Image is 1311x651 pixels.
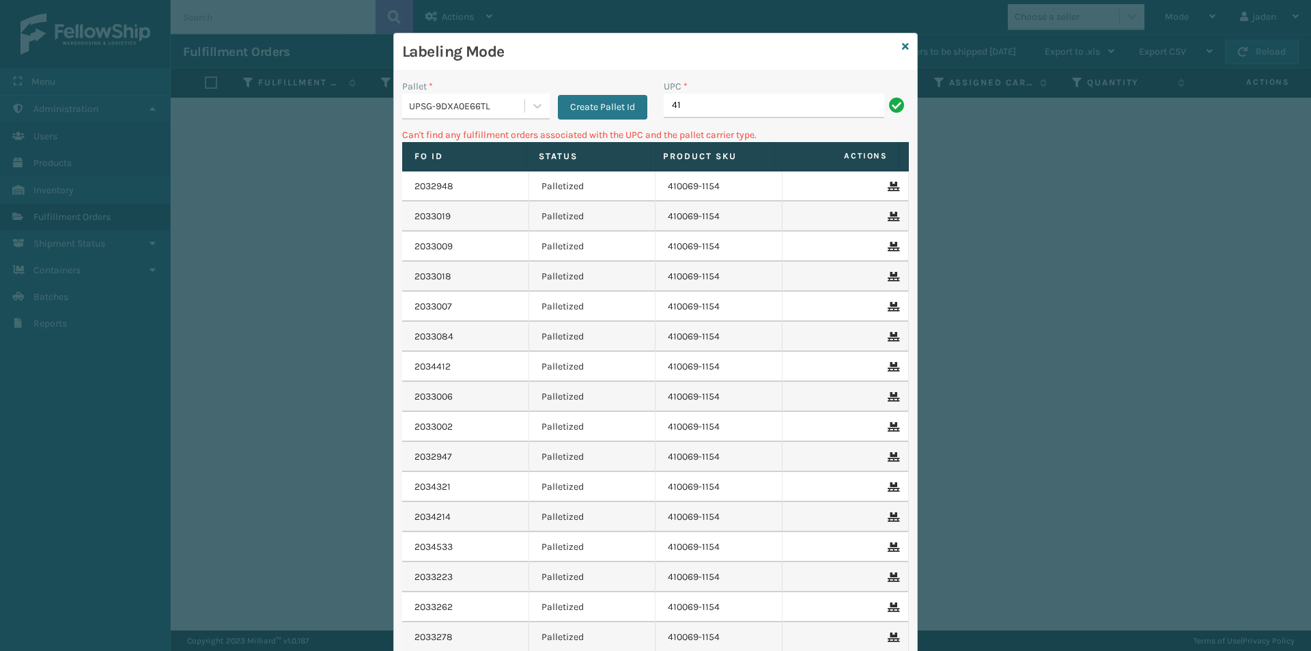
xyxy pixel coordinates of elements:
a: 2033223 [414,570,453,584]
td: 410069-1154 [655,502,783,532]
td: 410069-1154 [655,592,783,622]
h3: Labeling Mode [402,42,897,62]
td: Palletized [529,322,656,352]
a: 2034412 [414,360,451,374]
a: 2033006 [414,390,453,404]
td: Palletized [529,382,656,412]
label: Status [539,150,638,163]
td: 410069-1154 [655,352,783,382]
i: Remove From Pallet [888,242,896,251]
button: Create Pallet Id [558,95,647,120]
i: Remove From Pallet [888,572,896,582]
td: Palletized [529,442,656,472]
a: 2033009 [414,240,453,253]
td: Palletized [529,592,656,622]
a: 2034533 [414,540,453,554]
a: 2033262 [414,600,453,614]
td: 410069-1154 [655,532,783,562]
i: Remove From Pallet [888,482,896,492]
i: Remove From Pallet [888,633,896,642]
td: 410069-1154 [655,171,783,202]
a: 2033278 [414,631,453,644]
i: Remove From Pallet [888,422,896,432]
td: 410069-1154 [655,472,783,502]
td: 410069-1154 [655,412,783,442]
a: 2034214 [414,510,451,524]
td: 410069-1154 [655,262,783,292]
a: 2034321 [414,480,451,494]
td: Palletized [529,352,656,382]
div: UPSG-9DXA0E66TL [409,99,526,113]
td: 410069-1154 [655,562,783,592]
td: Palletized [529,532,656,562]
a: 2033002 [414,420,453,434]
i: Remove From Pallet [888,302,896,311]
a: 2033007 [414,300,452,314]
td: Palletized [529,292,656,322]
td: Palletized [529,202,656,232]
td: Palletized [529,502,656,532]
td: Palletized [529,562,656,592]
td: Palletized [529,262,656,292]
a: 2033019 [414,210,451,223]
td: Palletized [529,472,656,502]
a: 2032947 [414,450,452,464]
i: Remove From Pallet [888,392,896,402]
label: Fo Id [414,150,513,163]
i: Remove From Pallet [888,452,896,462]
label: UPC [664,79,688,94]
td: 410069-1154 [655,442,783,472]
td: Palletized [529,412,656,442]
td: 410069-1154 [655,202,783,232]
a: 2033018 [414,270,451,283]
td: Palletized [529,232,656,262]
i: Remove From Pallet [888,542,896,552]
a: 2033084 [414,330,453,344]
p: Can't find any fulfillment orders associated with the UPC and the pallet carrier type. [402,128,909,142]
i: Remove From Pallet [888,512,896,522]
i: Remove From Pallet [888,212,896,221]
i: Remove From Pallet [888,272,896,281]
a: 2032948 [414,180,453,193]
i: Remove From Pallet [888,362,896,372]
td: 410069-1154 [655,322,783,352]
td: Palletized [529,171,656,202]
td: 410069-1154 [655,292,783,322]
label: Pallet [402,79,433,94]
i: Remove From Pallet [888,332,896,342]
td: 410069-1154 [655,382,783,412]
td: 410069-1154 [655,232,783,262]
i: Remove From Pallet [888,602,896,612]
label: Product SKU [663,150,762,163]
i: Remove From Pallet [888,182,896,191]
span: Actions [779,145,896,167]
